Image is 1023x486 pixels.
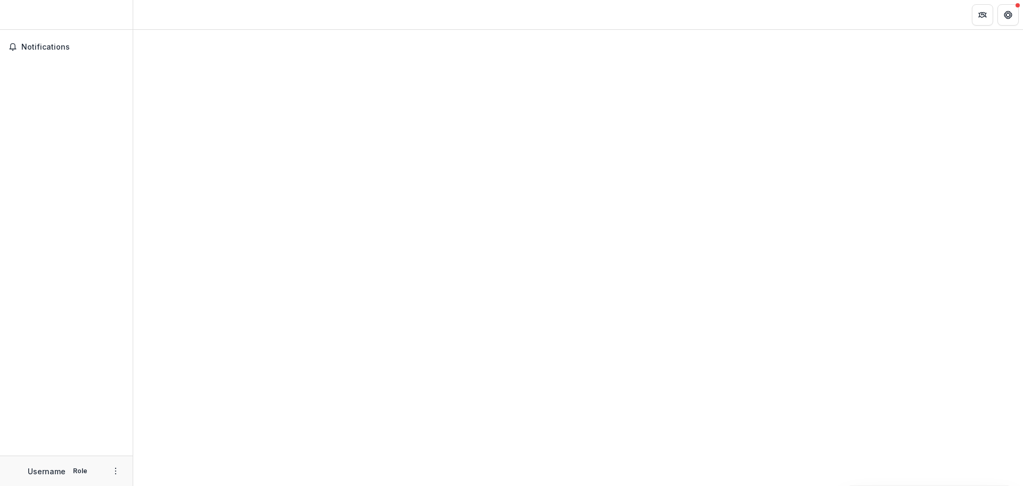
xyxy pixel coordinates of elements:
[70,466,91,476] p: Role
[28,466,66,477] p: Username
[109,465,122,477] button: More
[972,4,993,26] button: Partners
[4,38,128,55] button: Notifications
[21,43,124,52] span: Notifications
[997,4,1019,26] button: Get Help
